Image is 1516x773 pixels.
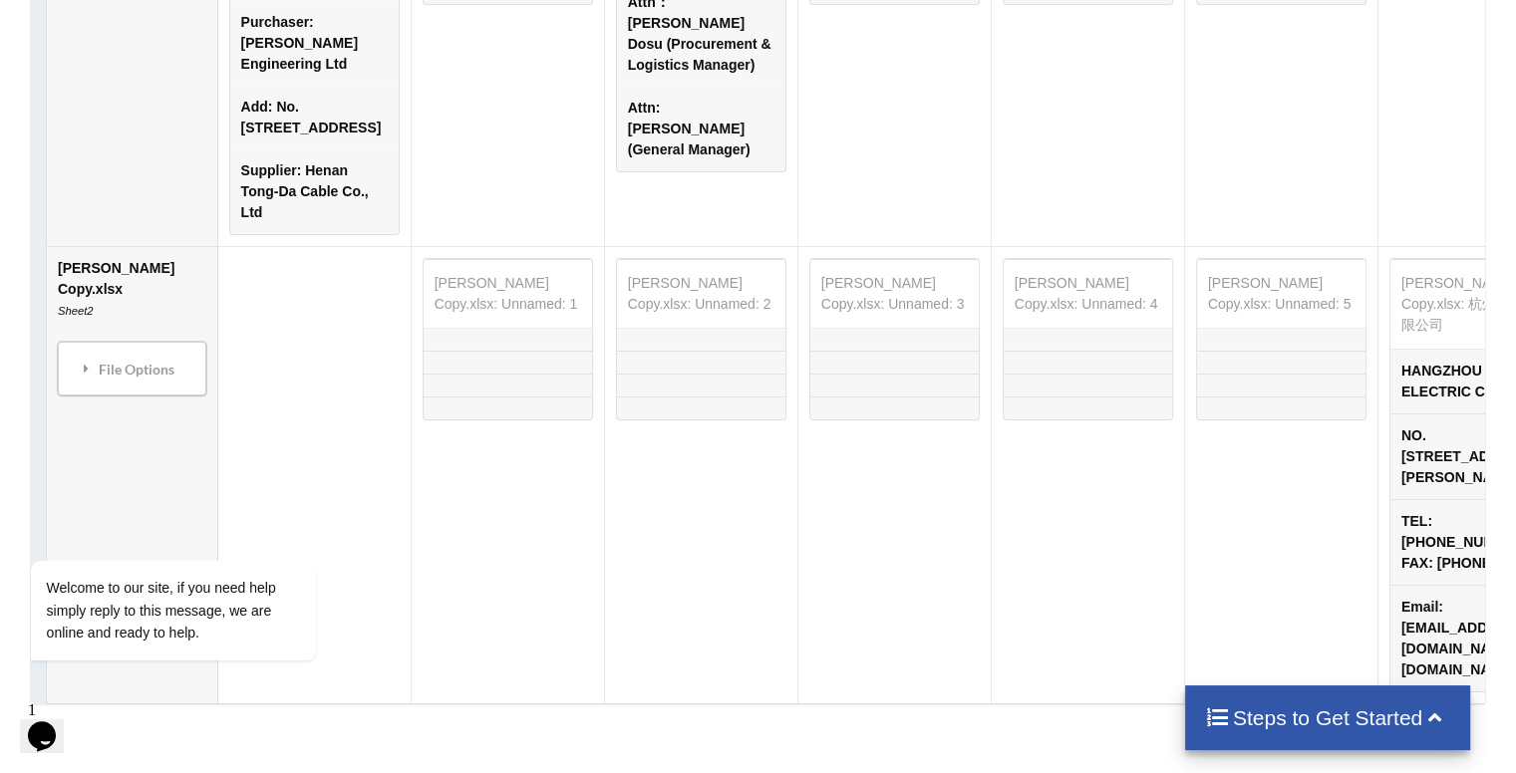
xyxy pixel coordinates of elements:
h4: Steps to Get Started [1205,705,1451,730]
td: Attn: [PERSON_NAME] (General Manager) [617,87,785,171]
iframe: chat widget [20,693,84,753]
td: Add: No. [STREET_ADDRESS] [230,86,399,149]
td: [PERSON_NAME] Copy.xlsx [47,246,217,703]
td: Purchaser: [PERSON_NAME] Engineering Ltd [230,1,399,86]
iframe: chat widget [20,448,379,683]
i: Sheet2 [58,305,93,317]
td: Supplier: Henan Tong-Da Cable Co., Ltd [230,149,399,234]
div: File Options [64,348,200,389]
